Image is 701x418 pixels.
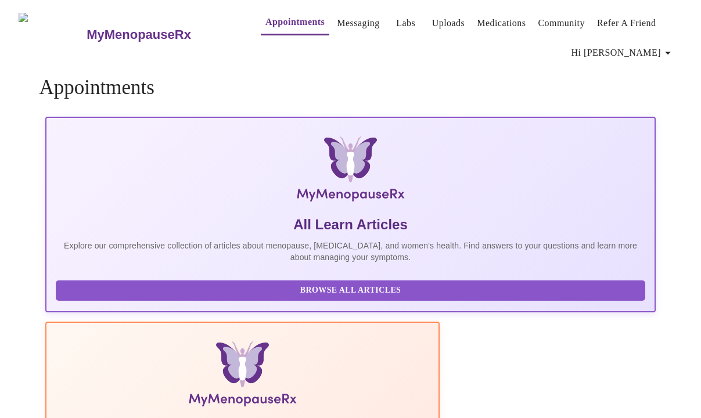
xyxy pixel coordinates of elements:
[87,27,191,42] h3: MyMenopauseRx
[472,12,530,35] button: Medications
[39,76,662,99] h4: Appointments
[387,12,425,35] button: Labs
[148,136,554,206] img: MyMenopauseRx Logo
[85,15,238,55] a: MyMenopauseRx
[533,12,589,35] button: Community
[337,15,379,31] a: Messaging
[56,280,646,301] button: Browse All Articles
[265,14,325,30] a: Appointments
[592,12,661,35] button: Refer a Friend
[427,12,470,35] button: Uploads
[19,13,85,56] img: MyMenopauseRx Logo
[56,215,646,234] h5: All Learn Articles
[597,15,656,31] a: Refer a Friend
[56,240,646,263] p: Explore our comprehensive collection of articles about menopause, [MEDICAL_DATA], and women's hea...
[571,45,675,61] span: Hi [PERSON_NAME]
[432,15,465,31] a: Uploads
[56,284,649,294] a: Browse All Articles
[332,12,384,35] button: Messaging
[538,15,585,31] a: Community
[396,15,415,31] a: Labs
[477,15,526,31] a: Medications
[261,10,329,35] button: Appointments
[115,341,370,411] img: Menopause Manual
[67,283,634,298] span: Browse All Articles
[567,41,680,64] button: Hi [PERSON_NAME]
